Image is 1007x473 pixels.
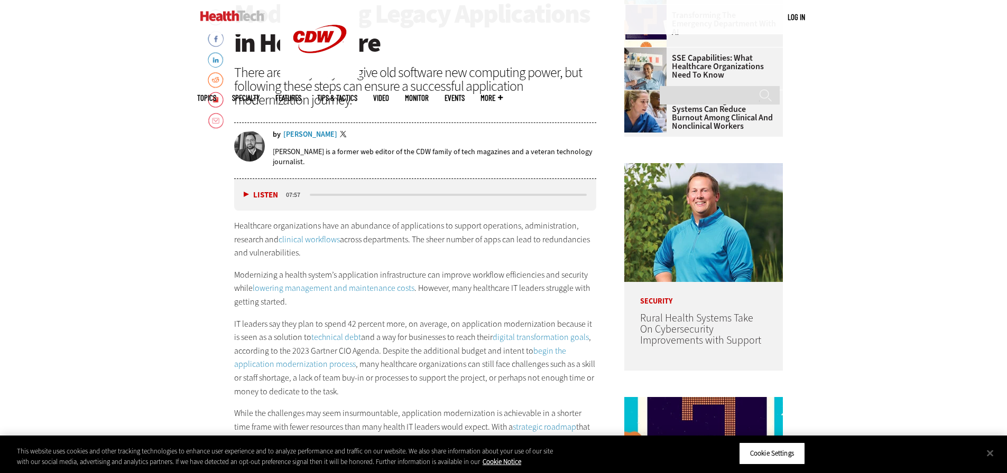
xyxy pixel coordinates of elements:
[275,94,301,102] a: Features
[234,131,265,162] img: Phil Goldstein
[273,131,281,138] span: by
[481,94,503,102] span: More
[311,332,361,343] a: technical debt
[200,11,264,21] img: Home
[640,311,761,347] a: Rural Health Systems Take On Cybersecurity Improvements with Support
[624,163,783,282] img: Jim Roeder
[234,219,597,260] p: Healthcare organizations have an abundance of applications to support operations, administration,...
[624,90,667,133] img: nurses talk in front of desktop computer
[280,70,359,81] a: CDW
[244,191,278,199] button: Listen
[283,131,337,138] a: [PERSON_NAME]
[483,457,521,466] a: More information about your privacy
[624,97,777,130] a: Content Management Systems Can Reduce Burnout Among Clinical and Nonclinical Workers
[739,442,805,465] button: Cookie Settings
[445,94,465,102] a: Events
[788,12,805,23] div: User menu
[405,94,429,102] a: MonITor
[17,446,554,467] div: This website uses cookies and other tracking technologies to enhance user experience and to analy...
[284,190,308,200] div: duration
[978,441,1002,465] button: Close
[513,421,576,432] a: strategic roadmap
[279,234,340,245] a: clinical workflows
[273,147,597,167] p: [PERSON_NAME] is a former web editor of the CDW family of tech magazines and a veteran technology...
[317,94,357,102] a: Tips & Tactics
[234,268,597,309] p: Modernizing a health system’s application infrastructure can improve workflow efficiencies and se...
[340,131,349,139] a: Twitter
[624,282,783,305] p: Security
[234,317,597,399] p: IT leaders say they plan to spend 42 percent more, on average, on application modernization becau...
[788,12,805,22] a: Log in
[493,332,589,343] a: digital transformation goals
[197,94,216,102] span: Topics
[624,90,672,99] a: nurses talk in front of desktop computer
[234,179,597,211] div: media player
[373,94,389,102] a: Video
[253,282,414,294] a: lowering management and maintenance costs
[232,94,260,102] span: Specialty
